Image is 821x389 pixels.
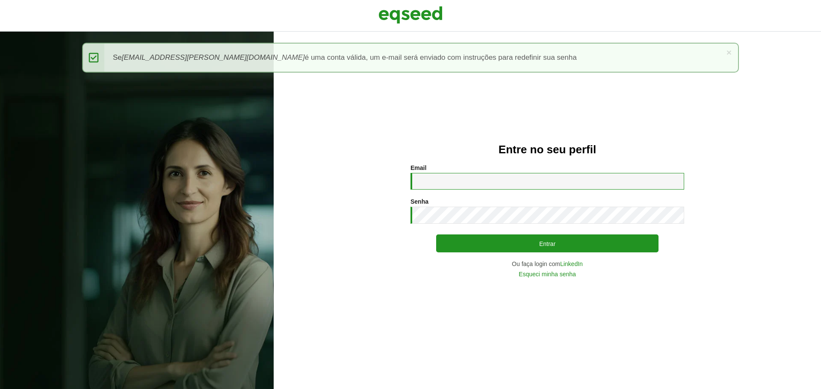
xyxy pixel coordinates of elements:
[726,48,732,57] a: ×
[122,53,305,61] em: [EMAIL_ADDRESS][PERSON_NAME][DOMAIN_NAME]
[436,234,659,252] button: Entrar
[410,199,428,205] label: Senha
[560,261,583,267] a: LinkedIn
[410,165,426,171] label: Email
[519,271,576,277] a: Esqueci minha senha
[291,143,804,156] h2: Entre no seu perfil
[410,261,684,267] div: Ou faça login com
[378,4,443,26] img: EqSeed Logo
[82,43,739,73] div: Se é uma conta válida, um e-mail será enviado com instruções para redefinir sua senha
